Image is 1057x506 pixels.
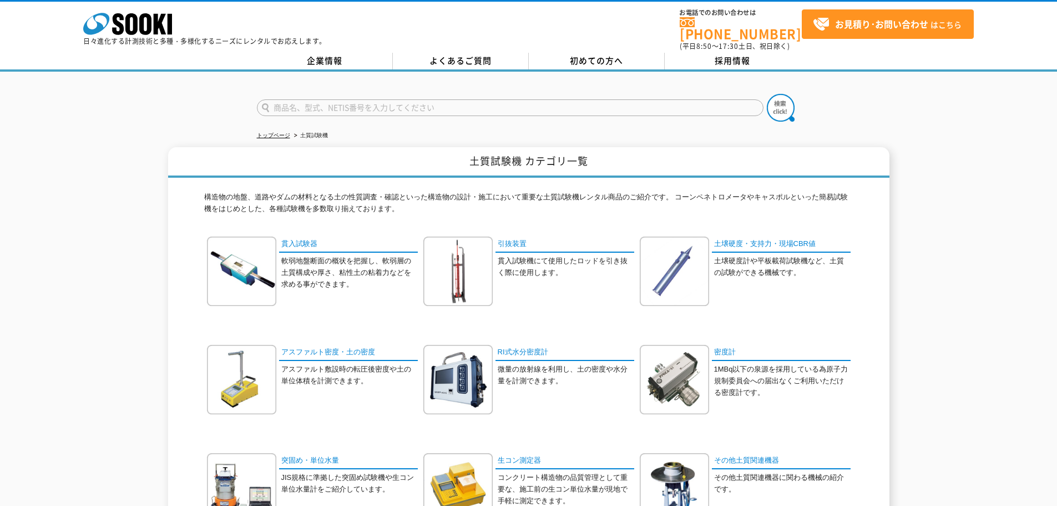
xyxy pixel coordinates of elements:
[393,53,529,69] a: よくあるご質問
[279,453,418,469] a: 突固め・単位水量
[712,453,851,469] a: その他土質関連機器
[813,16,962,33] span: はこちら
[495,237,634,253] a: 引抜装置
[665,53,801,69] a: 採用情報
[207,345,276,414] img: アスファルト密度・土の密度
[835,17,928,31] strong: お見積り･お問い合わせ
[423,237,493,306] img: 引抜装置
[719,41,739,51] span: 17:30
[714,255,851,279] p: 土壌硬度計や平板載荷試験機など、土質の試験ができる機械です。
[257,132,290,138] a: トップページ
[495,453,634,469] a: 生コン測定器
[495,345,634,361] a: RI式水分密度計
[498,364,634,387] p: 微量の放射線を利用し、土の密度や水分量を計測できます。
[279,237,418,253] a: 貫入試験器
[714,472,851,495] p: その他土質関連機器に関わる機械の紹介です。
[281,364,418,387] p: アスファルト敷設時の転圧後密度や土の単位体積を計測できます。
[83,38,326,44] p: 日々進化する計測技術と多種・多様化するニーズにレンタルでお応えします。
[712,237,851,253] a: 土壌硬度・支持力・現場CBR値
[207,237,276,306] img: 貫入試験器
[498,255,634,279] p: 貫入試験機にて使用したロッドを引き抜く際に使用します。
[423,345,493,414] img: RI式水分密度計
[281,255,418,290] p: 軟弱地盤断面の概状を把握し、軟弱層の土質構成や厚さ、粘性土の粘着力などを求める事ができます。
[680,9,802,16] span: お電話でのお問い合わせは
[279,345,418,361] a: アスファルト密度・土の密度
[640,345,709,414] img: 密度計
[529,53,665,69] a: 初めての方へ
[802,9,974,39] a: お見積り･お問い合わせはこちら
[570,54,623,67] span: 初めての方へ
[714,364,851,398] p: 1MBq以下の泉源を採用している為原子力規制委員会への届出なくご利用いただける密度計です。
[680,41,790,51] span: (平日 ～ 土日、祝日除く)
[204,192,853,221] p: 構造物の地盤、道路やダムの材料となる土の性質調査・確認といった構造物の設計・施工において重要な土質試験機レンタル商品のご紹介です。 コーンペネトロメータやキャスポルといった簡易試験機をはじめとし...
[257,99,763,116] input: 商品名、型式、NETIS番号を入力してください
[292,130,328,142] li: 土質試験機
[680,17,802,40] a: [PHONE_NUMBER]
[696,41,712,51] span: 8:50
[281,472,418,495] p: JIS規格に準拠した突固め試験機や生コン単位水量計をご紹介しています。
[257,53,393,69] a: 企業情報
[640,237,709,306] img: 土壌硬度・支持力・現場CBR値
[168,147,889,178] h1: 土質試験機 カテゴリ一覧
[712,345,851,361] a: 密度計
[767,94,795,122] img: btn_search.png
